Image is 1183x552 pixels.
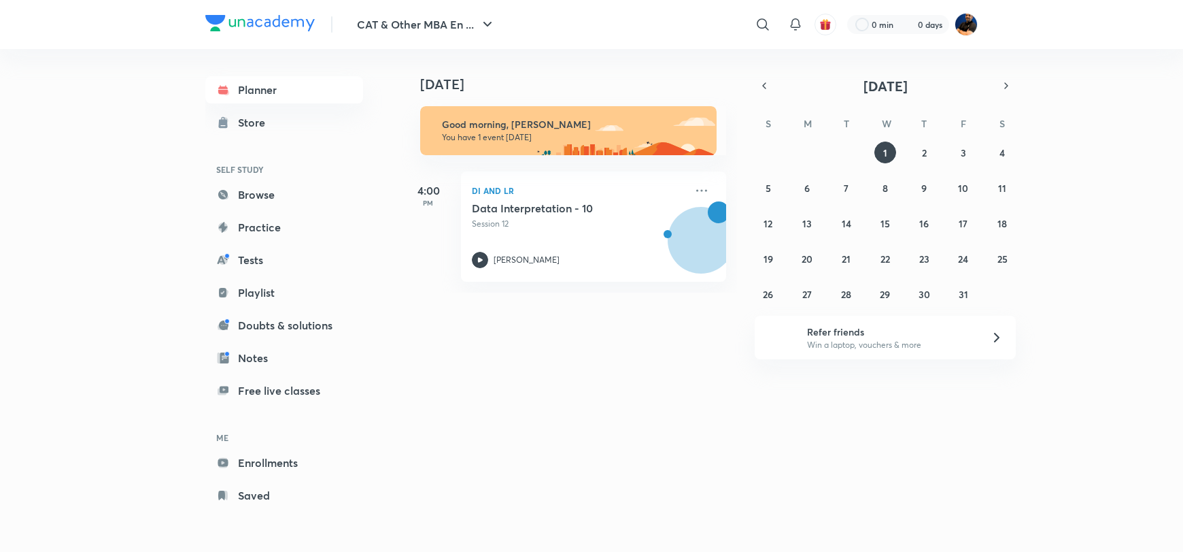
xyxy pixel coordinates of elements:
[961,146,966,159] abbr: October 3, 2025
[919,217,929,230] abbr: October 16, 2025
[953,177,974,199] button: October 10, 2025
[842,253,851,265] abbr: October 21, 2025
[883,146,887,159] abbr: October 1, 2025
[763,288,773,301] abbr: October 26, 2025
[953,212,974,234] button: October 17, 2025
[913,142,935,163] button: October 2, 2025
[494,254,560,266] p: [PERSON_NAME]
[922,146,927,159] abbr: October 2, 2025
[819,18,831,31] img: avatar
[757,212,779,234] button: October 12, 2025
[757,177,779,199] button: October 5, 2025
[764,217,772,230] abbr: October 12, 2025
[997,253,1008,265] abbr: October 25, 2025
[836,212,857,234] button: October 14, 2025
[442,118,704,131] h6: Good morning, [PERSON_NAME]
[205,214,363,241] a: Practice
[958,182,968,195] abbr: October 10, 2025
[442,132,704,143] p: You have 1 event [DATE]
[880,253,890,265] abbr: October 22, 2025
[919,253,929,265] abbr: October 23, 2025
[472,201,641,215] h5: Data Interpretation - 10
[842,217,851,230] abbr: October 14, 2025
[205,482,363,509] a: Saved
[913,248,935,270] button: October 23, 2025
[913,283,935,305] button: October 30, 2025
[841,288,851,301] abbr: October 28, 2025
[955,13,978,36] img: Saral Nashier
[420,76,740,93] h4: [DATE]
[958,253,968,265] abbr: October 24, 2025
[802,288,812,301] abbr: October 27, 2025
[796,177,818,199] button: October 6, 2025
[913,212,935,234] button: October 16, 2025
[401,182,456,199] h5: 4:00
[997,217,1007,230] abbr: October 18, 2025
[991,142,1013,163] button: October 4, 2025
[991,212,1013,234] button: October 18, 2025
[764,253,773,265] abbr: October 19, 2025
[836,177,857,199] button: October 7, 2025
[205,15,315,35] a: Company Logo
[796,248,818,270] button: October 20, 2025
[953,283,974,305] button: October 31, 2025
[959,217,967,230] abbr: October 17, 2025
[807,339,974,351] p: Win a laptop, vouchers & more
[815,14,836,35] button: avatar
[205,109,363,136] a: Store
[205,15,315,31] img: Company Logo
[844,182,848,195] abbr: October 7, 2025
[1062,499,1168,537] iframe: Help widget launcher
[796,283,818,305] button: October 27, 2025
[874,142,896,163] button: October 1, 2025
[999,117,1005,130] abbr: Saturday
[757,248,779,270] button: October 19, 2025
[882,117,891,130] abbr: Wednesday
[205,312,363,339] a: Doubts & solutions
[902,18,915,31] img: streak
[802,217,812,230] abbr: October 13, 2025
[836,248,857,270] button: October 21, 2025
[921,117,927,130] abbr: Thursday
[205,449,363,476] a: Enrollments
[959,288,968,301] abbr: October 31, 2025
[844,117,849,130] abbr: Tuesday
[836,283,857,305] button: October 28, 2025
[205,426,363,449] h6: ME
[874,177,896,199] button: October 8, 2025
[880,217,890,230] abbr: October 15, 2025
[804,182,810,195] abbr: October 6, 2025
[774,76,997,95] button: [DATE]
[205,246,363,274] a: Tests
[668,214,734,280] img: Avatar
[804,117,812,130] abbr: Monday
[205,279,363,306] a: Playlist
[802,253,812,265] abbr: October 20, 2025
[766,117,771,130] abbr: Sunday
[757,283,779,305] button: October 26, 2025
[349,11,504,38] button: CAT & Other MBA En ...
[205,158,363,181] h6: SELF STUDY
[998,182,1006,195] abbr: October 11, 2025
[874,283,896,305] button: October 29, 2025
[874,212,896,234] button: October 15, 2025
[880,288,890,301] abbr: October 29, 2025
[205,377,363,404] a: Free live classes
[401,199,456,207] p: PM
[472,218,685,230] p: Session 12
[953,142,974,163] button: October 3, 2025
[921,182,927,195] abbr: October 9, 2025
[953,248,974,270] button: October 24, 2025
[766,182,771,195] abbr: October 5, 2025
[205,76,363,103] a: Planner
[807,325,974,339] h6: Refer friends
[863,77,908,95] span: [DATE]
[238,114,273,131] div: Store
[472,182,685,199] p: DI and LR
[999,146,1005,159] abbr: October 4, 2025
[882,182,888,195] abbr: October 8, 2025
[205,181,363,208] a: Browse
[919,288,930,301] abbr: October 30, 2025
[913,177,935,199] button: October 9, 2025
[961,117,966,130] abbr: Friday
